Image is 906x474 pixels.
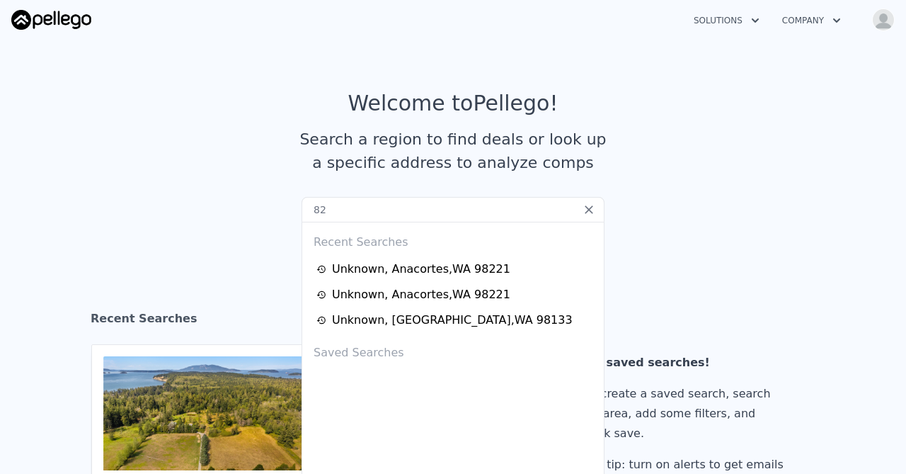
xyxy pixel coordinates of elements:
[11,10,91,30] img: Pellego
[308,222,598,256] div: Recent Searches
[771,8,852,33] button: Company
[91,299,815,344] div: Recent Searches
[316,261,594,278] a: Unknown, Anacortes,WA 98221
[348,91,558,116] div: Welcome to Pellego !
[332,286,510,303] div: Unknown , Anacortes , WA 98221
[332,312,573,329] div: Unknown , [GEOGRAPHIC_DATA] , WA 98133
[332,261,510,278] div: Unknown , Anacortes , WA 98221
[302,197,604,222] input: Search an address or region...
[585,384,789,444] div: To create a saved search, search an area, add some filters, and click save.
[294,128,612,174] div: Search a region to find deals or look up a specific address to analyze comps
[316,312,594,329] a: Unknown, [GEOGRAPHIC_DATA],WA 98133
[316,286,594,303] a: Unknown, Anacortes,WA 98221
[308,333,598,367] div: Saved Searches
[585,353,789,373] div: No saved searches!
[872,9,895,31] img: avatar
[682,8,771,33] button: Solutions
